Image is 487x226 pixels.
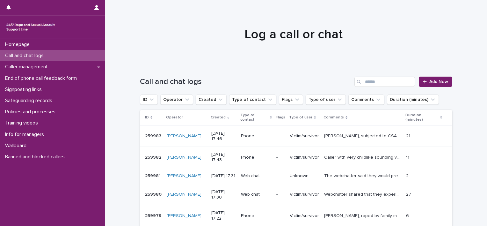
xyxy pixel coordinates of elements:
p: [DATE] 17:43 [211,152,236,163]
p: 259979 [145,212,163,219]
button: Comments [348,94,384,105]
p: Flags [276,114,285,121]
p: - [276,173,285,179]
p: Type of user [289,114,312,121]
p: Training videos [3,120,43,126]
p: Phone [241,133,271,139]
tr: 259982259982 [PERSON_NAME] [DATE] 17:43Phone-Victim/survivorCaller with very childlike sounding v... [140,147,452,168]
button: Flags [279,94,303,105]
p: Webchatter shared that they experienced assault by penetration from their partner on holiday in S... [324,191,402,197]
p: Policies and processes [3,109,61,115]
img: rhQMoQhaT3yELyF149Cw [5,21,56,34]
p: 259981 [145,172,162,179]
p: Victim/survivor [290,213,319,219]
a: [PERSON_NAME] [167,133,201,139]
p: - [276,133,285,139]
p: Caller management [3,64,53,70]
p: Comments [323,114,344,121]
p: Safeguarding records [3,98,57,104]
p: [DATE] 17:31 [211,173,236,179]
p: Duration (minutes) [405,112,438,124]
p: Victim/survivor [290,192,319,197]
p: Homepage [3,41,35,48]
p: 27 [406,191,412,197]
button: Type of user [306,94,346,105]
p: Call and chat logs [3,53,49,59]
h1: Log a call or chat [137,27,450,42]
p: Aaron, subjected to CSA when 5, we talked about how he feels & copes, signposted to RCC and speci... [324,132,402,139]
p: Libby, raped by family member when 17, was very distressed and call was short (her choice). We ta... [324,212,402,219]
span: Add New [429,79,448,84]
p: [DATE] 17:46 [211,131,236,142]
input: Search [354,77,415,87]
p: Phone [241,155,271,160]
p: Victim/survivor [290,155,319,160]
p: - [276,213,285,219]
button: Created [196,94,227,105]
p: Caller with very childlike sounding voice, alternating with older voice (possible DID) talking ab... [324,154,402,160]
p: [DATE] 17:22 [211,210,236,221]
p: 259982 [145,154,163,160]
p: ID [145,114,149,121]
a: [PERSON_NAME] [167,155,201,160]
p: Created [211,114,226,121]
button: ID [140,94,158,105]
p: 6 [406,212,410,219]
p: Signposting links [3,87,47,93]
p: Unknown [290,173,319,179]
p: 259983 [145,132,163,139]
button: Operator [160,94,193,105]
p: Wallboard [3,143,32,149]
p: 2 [406,172,410,179]
p: Info for managers [3,132,49,138]
p: Web chat [241,173,271,179]
p: Operator [166,114,183,121]
p: Victim/survivor [290,133,319,139]
button: Type of contact [229,94,276,105]
tr: 259983259983 [PERSON_NAME] [DATE] 17:46Phone-Victim/survivor[PERSON_NAME], subjected to CSA when ... [140,125,452,147]
p: End of phone call feedback form [3,75,82,81]
h1: Call and chat logs [140,77,352,87]
p: 259980 [145,191,163,197]
tr: 259981259981 [PERSON_NAME] [DATE] 17:31Web chat-UnknownThe webchatter said they would prefer the ... [140,168,452,184]
p: [DATE] 17:30 [211,189,236,200]
p: - [276,155,285,160]
button: Duration (minutes) [387,94,439,105]
p: The webchatter said they would prefer the full 45 minutes which i couldnt offer. They said they w... [324,172,402,179]
p: Web chat [241,192,271,197]
p: Banned and blocked callers [3,154,70,160]
a: Add New [419,77,452,87]
tr: 259980259980 [PERSON_NAME] [DATE] 17:30Web chat-Victim/survivorWebchatter shared that they experi... [140,184,452,205]
a: [PERSON_NAME] [167,173,201,179]
p: Phone [241,213,271,219]
a: [PERSON_NAME] [167,192,201,197]
p: 21 [406,132,411,139]
p: - [276,192,285,197]
p: 11 [406,154,411,160]
a: [PERSON_NAME] [167,213,201,219]
p: Type of contact [240,112,268,124]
